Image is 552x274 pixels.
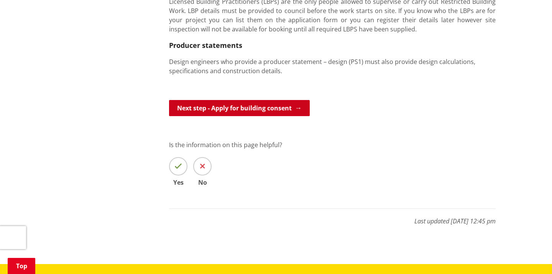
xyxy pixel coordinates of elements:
p: Is the information on this page helpful? [169,140,496,149]
iframe: Messenger Launcher [517,242,544,269]
strong: Producer statements [169,41,242,50]
span: Yes [169,179,187,185]
p: Design engineers who provide a producer statement – design (PS1) must also provide design calcula... [169,57,496,75]
a: Next step - Apply for building consent [169,100,310,116]
p: Last updated [DATE] 12:45 pm [169,208,496,226]
span: No [193,179,212,185]
a: Top [8,258,35,274]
